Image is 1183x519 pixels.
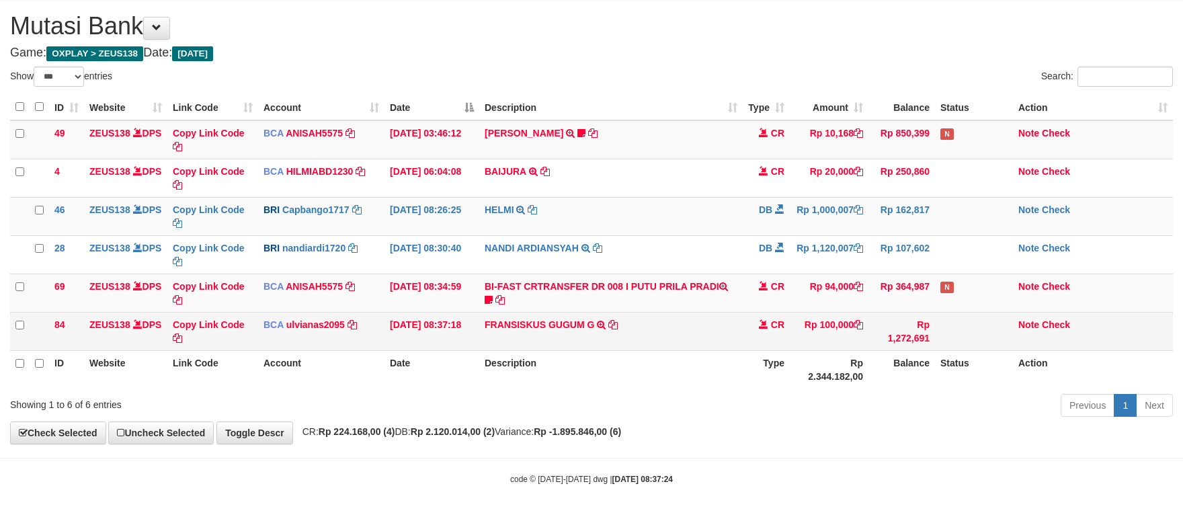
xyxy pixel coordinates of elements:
a: HILMIABD1230 [286,166,354,177]
a: ZEUS138 [89,166,130,177]
label: Search: [1041,67,1173,87]
td: Rp 1,120,007 [790,235,868,274]
a: Check [1042,243,1070,253]
a: Previous [1061,394,1114,417]
td: Rp 850,399 [868,120,935,159]
a: Copy Rp 100,000 to clipboard [854,319,863,330]
th: ID [49,350,84,389]
a: ANISAH5575 [286,281,343,292]
a: Note [1018,243,1039,253]
span: Has Note [940,282,954,293]
th: Website [84,350,167,389]
td: [DATE] 03:46:12 [384,120,479,159]
td: [DATE] 08:37:18 [384,312,479,350]
strong: Rp 224.168,00 (4) [319,426,395,437]
span: CR: DB: Variance: [296,426,621,437]
a: Copy Rp 1,000,007 to clipboard [854,204,863,215]
td: [DATE] 08:34:59 [384,274,479,312]
a: Copy Link Code [173,128,245,152]
td: [DATE] 06:04:08 [384,159,479,197]
label: Show entries [10,67,112,87]
a: ZEUS138 [89,243,130,253]
a: Note [1018,204,1039,215]
th: Account [258,350,384,389]
th: Website: activate to sort column ascending [84,94,167,120]
td: DPS [84,274,167,312]
td: DPS [84,235,167,274]
a: Next [1136,394,1173,417]
a: Copy BAIJURA to clipboard [540,166,550,177]
a: 1 [1114,394,1137,417]
a: Copy ANISAH5575 to clipboard [345,128,355,138]
a: ZEUS138 [89,319,130,330]
span: 49 [54,128,65,138]
a: Copy Link Code [173,243,245,267]
span: OXPLAY > ZEUS138 [46,46,143,61]
a: Copy ANISAH5575 to clipboard [345,281,355,292]
a: Check [1042,128,1070,138]
a: Check Selected [10,422,106,444]
a: Copy FRANSISKUS GUGUM G to clipboard [608,319,618,330]
th: Action [1013,350,1173,389]
a: Check [1042,204,1070,215]
a: Uncheck Selected [108,422,214,444]
td: DPS [84,197,167,235]
span: BCA [263,166,284,177]
td: Rp 364,987 [868,274,935,312]
a: Check [1042,281,1070,292]
td: Rp 107,602 [868,235,935,274]
a: Copy Rp 20,000 to clipboard [854,166,863,177]
a: BAIJURA [485,166,526,177]
span: 28 [54,243,65,253]
th: Link Code [167,350,258,389]
a: Copy Link Code [173,204,245,229]
th: Description: activate to sort column ascending [479,94,743,120]
span: [DATE] [172,46,213,61]
a: Check [1042,319,1070,330]
a: Copy Link Code [173,166,245,190]
td: DPS [84,120,167,159]
td: Rp 1,000,007 [790,197,868,235]
td: [DATE] 08:30:40 [384,235,479,274]
strong: Rp 2.120.014,00 (2) [411,426,495,437]
a: Copy Rp 10,168 to clipboard [854,128,863,138]
a: Check [1042,166,1070,177]
span: BRI [263,243,280,253]
input: Search: [1077,67,1173,87]
th: Type [743,350,790,389]
a: Copy BI-FAST CRTRANSFER DR 008 I PUTU PRILA PRADI to clipboard [495,294,505,305]
a: Copy Capbango1717 to clipboard [352,204,362,215]
span: BRI [263,204,280,215]
span: DB [759,204,772,215]
th: Action: activate to sort column ascending [1013,94,1173,120]
a: Copy HELMI to clipboard [528,204,537,215]
span: 46 [54,204,65,215]
td: Rp 10,168 [790,120,868,159]
td: BI-FAST CRTRANSFER DR 008 I PUTU PRILA PRADI [479,274,743,312]
td: Rp 250,860 [868,159,935,197]
a: Copy NANDI ARDIANSYAH to clipboard [593,243,602,253]
th: Status [935,350,1013,389]
th: Status [935,94,1013,120]
a: Copy Rp 94,000 to clipboard [854,281,863,292]
a: Copy ulvianas2095 to clipboard [348,319,357,330]
th: Amount: activate to sort column ascending [790,94,868,120]
th: ID: activate to sort column ascending [49,94,84,120]
th: Type: activate to sort column ascending [743,94,790,120]
a: ulvianas2095 [286,319,345,330]
a: Note [1018,281,1039,292]
th: Date: activate to sort column descending [384,94,479,120]
td: Rp 100,000 [790,312,868,350]
h1: Mutasi Bank [10,13,1173,40]
a: Capbango1717 [282,204,350,215]
a: Copy Link Code [173,319,245,344]
a: Copy Link Code [173,281,245,305]
span: BCA [263,128,284,138]
a: Copy nandiardi1720 to clipboard [348,243,358,253]
a: ZEUS138 [89,128,130,138]
td: Rp 1,272,691 [868,312,935,350]
td: Rp 162,817 [868,197,935,235]
td: [DATE] 08:26:25 [384,197,479,235]
a: ZEUS138 [89,281,130,292]
a: HELMI [485,204,514,215]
